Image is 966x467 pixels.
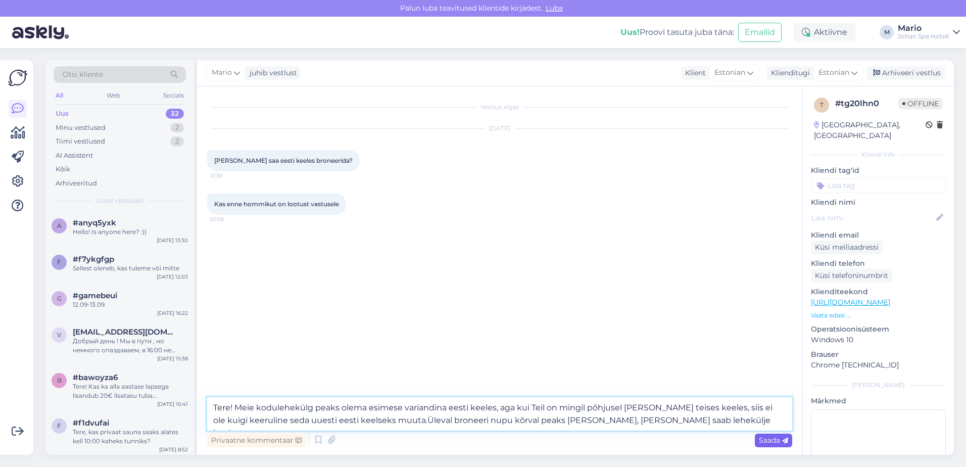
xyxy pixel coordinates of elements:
p: Märkmed [811,396,946,406]
div: Tere! Kas ka alla aastase lapsega lisandub 20€ lisatasu tuba broneerides? [73,382,188,400]
p: Kliendi email [811,230,946,241]
span: Estonian [818,67,849,78]
div: 2 [170,123,184,133]
div: Johan Spa Hotell [898,32,949,40]
div: [DATE] 8:52 [159,446,188,453]
span: 21:38 [210,172,248,179]
p: Brauser [811,349,946,360]
span: Mario [212,67,232,78]
p: Kliendi telefon [811,258,946,269]
div: [PERSON_NAME] [811,381,946,390]
div: Küsi meiliaadressi [811,241,883,254]
span: b [57,377,62,384]
span: g [57,295,62,302]
span: Offline [898,98,943,109]
div: 2 [170,136,184,147]
div: Kõik [56,164,70,174]
div: Aktiivne [794,23,855,41]
div: Hello! Is anyone here? :)) [73,227,188,237]
span: Kas enne hommikut on lootust vastusele [214,200,339,208]
span: 22:06 [210,215,248,223]
div: Klient [681,68,706,78]
div: Добрый день ! Мы в пути , но немного опаздаваем, в 16:00 не успеем. С уважением [PERSON_NAME] [PH... [73,337,188,355]
p: Kliendi nimi [811,197,946,208]
p: Chrome [TECHNICAL_ID] [811,360,946,370]
div: Tiimi vestlused [56,136,105,147]
div: Klienditugi [767,68,810,78]
span: Saada [759,436,788,445]
div: [GEOGRAPHIC_DATA], [GEOGRAPHIC_DATA] [814,120,926,141]
div: Sellest oleneb, kas tuleme või mitte [73,264,188,273]
div: Socials [161,89,186,102]
button: Emailid [738,23,782,42]
p: Klienditeekond [811,287,946,297]
div: Vestlus algas [207,103,792,112]
a: [URL][DOMAIN_NAME] [811,298,890,307]
span: t [820,101,824,109]
p: Vaata edasi ... [811,311,946,320]
div: # tg20lhn0 [835,98,898,110]
input: Lisa tag [811,178,946,193]
span: #bawoyza6 [73,373,118,382]
div: Küsi telefoninumbrit [811,269,892,283]
div: 12.09-13.09 [73,300,188,309]
span: #f7ykgfgp [73,255,114,264]
p: Operatsioonisüsteem [811,324,946,335]
b: Uus! [620,27,640,37]
div: [DATE] 16:22 [157,309,188,317]
div: AI Assistent [56,151,93,161]
div: [DATE] 10:41 [157,400,188,408]
div: Mario [898,24,949,32]
div: Uus [56,109,69,119]
div: [DATE] 15:38 [157,355,188,362]
span: Luba [543,4,566,13]
div: Kliendi info [811,150,946,159]
div: Arhiveeritud [56,178,97,189]
p: Kliendi tag'id [811,165,946,176]
span: #anyq5yxk [73,218,116,227]
span: a [57,222,62,229]
span: #f1dvufai [73,418,109,428]
span: Uued vestlused [96,196,143,205]
span: [PERSON_NAME] saa eesti keeles broneerida? [214,157,353,164]
span: f [57,258,61,266]
div: Privaatne kommentaar [207,434,306,447]
span: f [57,422,61,430]
div: M [880,25,894,39]
span: vladocek@inbox.lv [73,328,178,337]
textarea: Tere! Meie kodulehekülg peaks olema esimese variandina eesti keeles, aga kui Teil on mingil põhju... [207,397,792,431]
input: Lisa nimi [811,212,934,223]
span: v [57,331,61,339]
div: [DATE] 13:30 [157,237,188,244]
span: #gamebeui [73,291,117,300]
div: [DATE] 12:03 [157,273,188,281]
span: Estonian [714,67,745,78]
div: Web [105,89,122,102]
div: [DATE] [207,124,792,133]
div: 32 [166,109,184,119]
div: Arhiveeri vestlus [867,66,945,80]
div: All [54,89,65,102]
div: juhib vestlust [246,68,297,78]
div: Tere, kas privaat sauna saaks alates kell 10:00 kaheks tunniks? [73,428,188,446]
p: Windows 10 [811,335,946,345]
div: Minu vestlused [56,123,106,133]
div: Proovi tasuta juba täna: [620,26,734,38]
a: MarioJohan Spa Hotell [898,24,960,40]
img: Askly Logo [8,68,27,87]
span: Otsi kliente [63,69,103,80]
